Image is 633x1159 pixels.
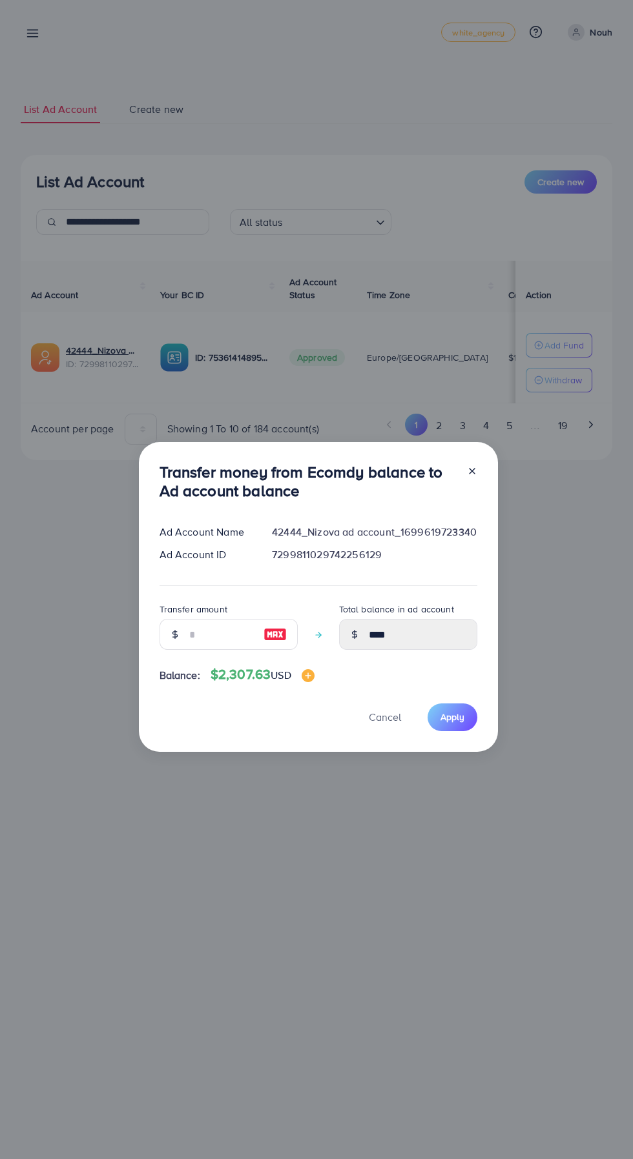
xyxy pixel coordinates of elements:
[302,669,315,682] img: image
[262,525,487,539] div: 42444_Nizova ad account_1699619723340
[264,627,287,642] img: image
[160,603,227,616] label: Transfer amount
[160,463,457,500] h3: Transfer money from Ecomdy balance to Ad account balance
[211,667,315,683] h4: $2,307.63
[149,525,262,539] div: Ad Account Name
[441,711,464,723] span: Apply
[262,547,487,562] div: 7299811029742256129
[339,603,454,616] label: Total balance in ad account
[353,703,417,731] button: Cancel
[271,668,291,682] span: USD
[149,547,262,562] div: Ad Account ID
[160,668,200,683] span: Balance:
[369,710,401,724] span: Cancel
[428,703,477,731] button: Apply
